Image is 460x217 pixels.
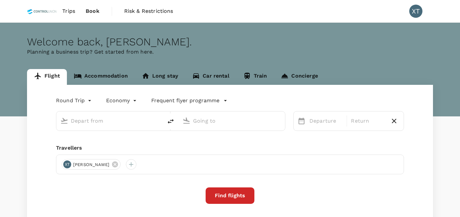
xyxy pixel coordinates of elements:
[163,113,179,129] button: delete
[27,36,433,48] div: Welcome back , [PERSON_NAME] .
[62,159,121,170] div: XT[PERSON_NAME]
[158,120,159,121] button: Open
[135,69,185,85] a: Long stay
[151,97,219,105] p: Frequent flyer programme
[185,69,236,85] a: Car rental
[86,7,100,15] span: Book
[409,5,422,18] div: XT
[27,4,57,18] img: Control Union Malaysia Sdn. Bhd.
[351,117,384,125] p: Return
[274,69,325,85] a: Concierge
[56,144,404,152] div: Travellers
[63,160,71,168] div: XT
[309,117,343,125] p: Departure
[56,95,93,106] div: Round Trip
[280,120,282,121] button: Open
[124,7,173,15] span: Risk & Restrictions
[206,187,254,204] button: Find flights
[69,161,113,168] span: [PERSON_NAME]
[62,7,75,15] span: Trips
[27,48,433,56] p: Planning a business trip? Get started from here.
[71,116,149,126] input: Depart from
[193,116,271,126] input: Going to
[67,69,135,85] a: Accommodation
[151,97,227,105] button: Frequent flyer programme
[236,69,274,85] a: Train
[106,95,138,106] div: Economy
[27,69,67,85] a: Flight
